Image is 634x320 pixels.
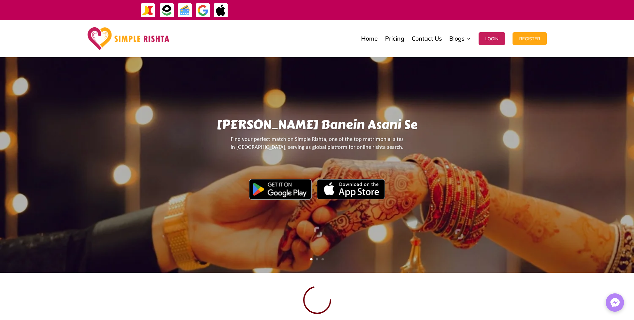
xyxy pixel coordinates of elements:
[249,179,312,199] img: Google Play
[140,3,155,18] img: JazzCash-icon
[159,3,174,18] img: EasyPaisa-icon
[449,22,471,55] a: Blogs
[177,3,192,18] img: Credit Cards
[370,7,389,13] strong: JazzCash
[195,3,210,18] img: GooglePay-icon
[412,22,442,55] a: Contact Us
[321,258,324,260] a: 3
[83,117,551,136] h1: [PERSON_NAME] Banein Asani Se
[316,258,318,260] a: 2
[249,6,536,14] div: In-app payments support only Google Pay & Apple. , & Credit Card payments are available on the we...
[385,22,404,55] a: Pricing
[513,22,547,55] a: Register
[213,3,228,18] img: ApplePay-icon
[361,22,378,55] a: Home
[83,136,551,157] p: Find your perfect match on Simple Rishta, one of the top matrimonial sites in [GEOGRAPHIC_DATA], ...
[390,7,410,13] strong: EasyPaisa
[608,296,622,309] img: Messenger
[479,32,505,45] button: Login
[479,22,505,55] a: Login
[513,32,547,45] button: Register
[310,258,313,260] a: 1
